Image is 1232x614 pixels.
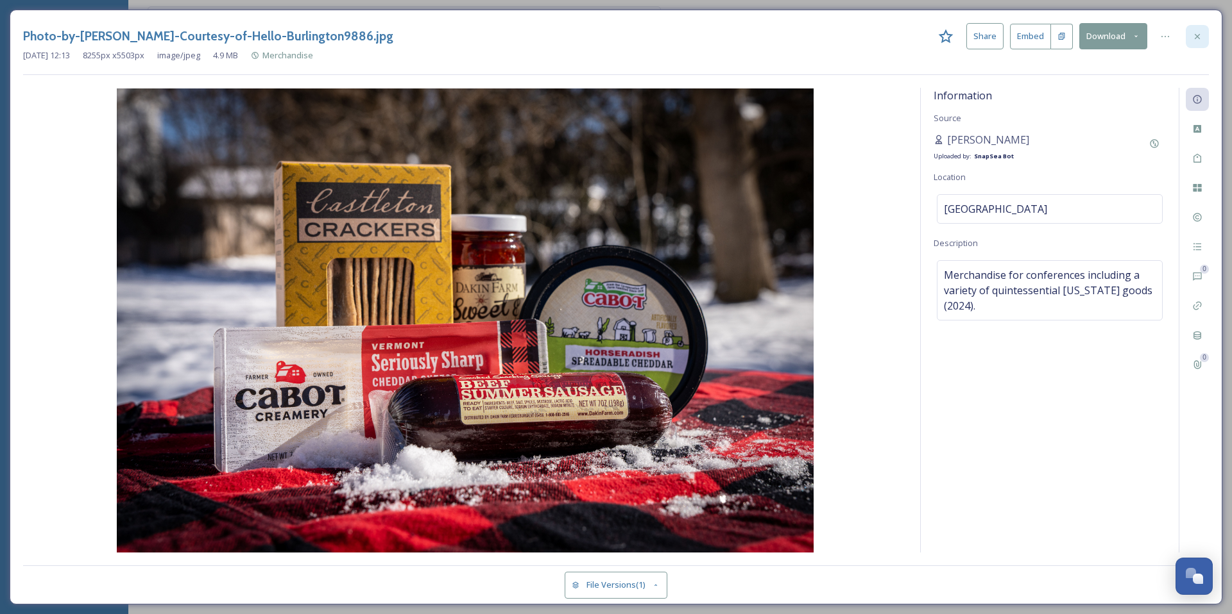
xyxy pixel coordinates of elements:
div: 0 [1200,265,1209,274]
span: 4.9 MB [213,49,238,62]
span: Uploaded by: [934,152,971,160]
span: 8255 px x 5503 px [83,49,144,62]
span: Merchandise for conferences including a variety of quintessential [US_STATE] goods (2024). [944,267,1156,313]
h3: Photo-by-[PERSON_NAME]-Courtesy-of-Hello-Burlington9886.jpg [23,27,393,46]
strong: SnapSea Bot [974,152,1014,160]
span: [PERSON_NAME] [947,132,1029,147]
span: Merchandise [262,49,313,61]
span: [GEOGRAPHIC_DATA] [944,201,1047,217]
span: Location [934,171,966,183]
button: File Versions(1) [565,572,667,598]
button: Share [966,23,1004,49]
span: [DATE] 12:13 [23,49,70,62]
button: Open Chat [1176,558,1213,595]
span: Description [934,237,978,249]
button: Download [1079,23,1147,49]
img: 155927458.jpg [23,88,907,552]
span: Information [934,88,992,103]
div: 0 [1200,353,1209,362]
span: image/jpeg [157,49,200,62]
span: Source [934,112,961,124]
button: Embed [1010,24,1051,49]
